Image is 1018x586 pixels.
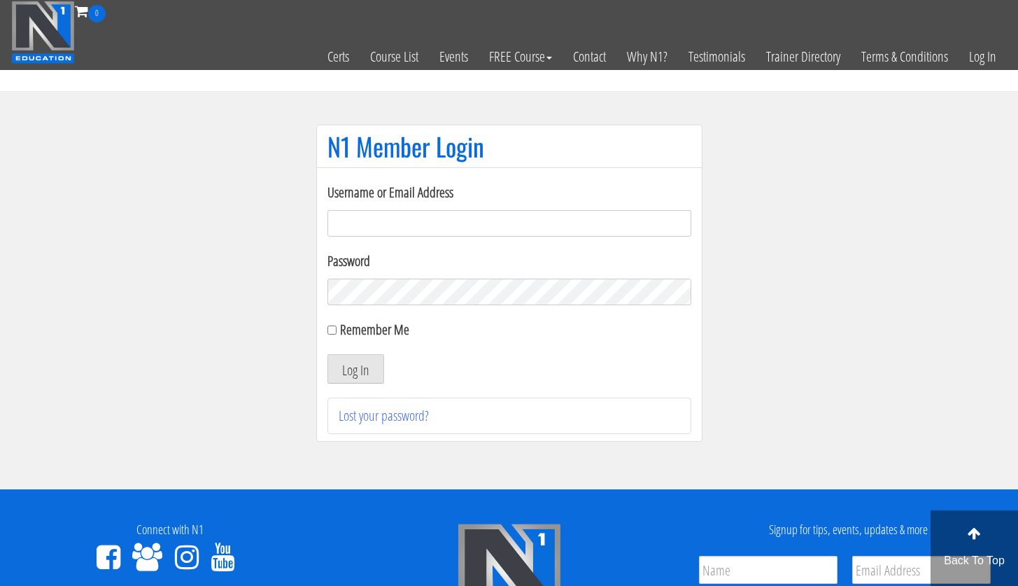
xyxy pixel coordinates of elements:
[689,523,1008,537] h4: Signup for tips, events, updates & more
[699,556,837,584] input: Name
[851,22,959,91] a: Terms & Conditions
[88,5,106,22] span: 0
[479,22,563,91] a: FREE Course
[327,132,691,160] h1: N1 Member Login
[317,22,360,91] a: Certs
[563,22,616,91] a: Contact
[75,1,106,20] a: 0
[327,251,691,272] label: Password
[616,22,678,91] a: Why N1?
[11,1,75,64] img: n1-education
[959,22,1007,91] a: Log In
[852,556,991,584] input: Email Address
[360,22,429,91] a: Course List
[339,406,429,425] a: Lost your password?
[756,22,851,91] a: Trainer Directory
[10,523,329,537] h4: Connect with N1
[678,22,756,91] a: Testimonials
[429,22,479,91] a: Events
[327,182,691,203] label: Username or Email Address
[327,354,384,384] button: Log In
[340,320,409,339] label: Remember Me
